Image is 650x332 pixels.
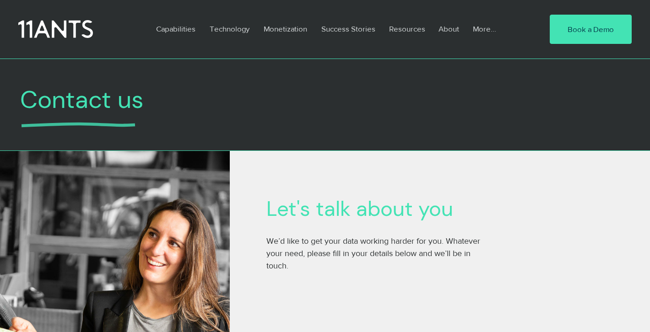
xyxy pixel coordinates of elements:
[382,18,432,39] a: Resources
[266,235,486,272] p: We’d like to get your data working harder for you. Whatever your need, please fill in your detail...
[266,197,559,221] h2: Let's talk about you
[149,18,522,39] nav: Site
[568,24,614,35] span: Book a Demo
[314,18,382,39] a: Success Stories
[20,84,144,115] span: Contact us
[259,18,312,39] p: Monetization
[432,18,466,39] a: About
[468,18,501,39] p: More...
[203,18,257,39] a: Technology
[257,18,314,39] a: Monetization
[550,15,632,44] a: Book a Demo
[149,18,203,39] a: Capabilities
[385,18,430,39] p: Resources
[152,18,200,39] p: Capabilities
[205,18,254,39] p: Technology
[317,18,380,39] p: Success Stories
[434,18,464,39] p: About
